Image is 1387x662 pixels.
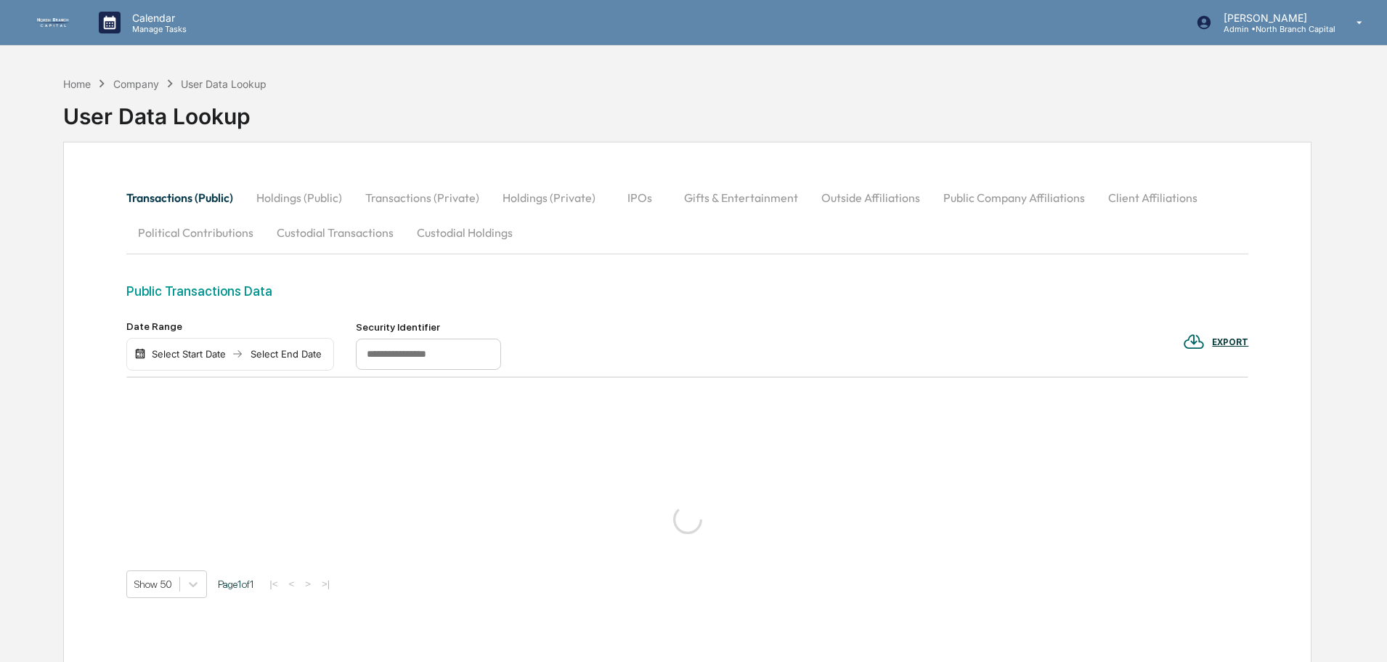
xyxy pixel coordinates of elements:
img: arrow right [232,348,243,360]
div: User Data Lookup [63,92,267,129]
button: >| [317,578,334,590]
button: Holdings (Private) [491,180,607,215]
button: Transactions (Private) [354,180,491,215]
img: EXPORT [1183,331,1205,352]
button: |< [265,578,282,590]
button: Outside Affiliations [810,180,932,215]
button: Custodial Holdings [405,215,524,250]
div: EXPORT [1212,337,1248,347]
div: User Data Lookup [181,78,267,90]
p: Calendar [121,12,194,24]
img: calendar [134,348,146,360]
div: Date Range [126,320,334,332]
p: Admin • North Branch Capital [1212,24,1335,34]
div: Public Transactions Data [126,283,1248,299]
p: [PERSON_NAME] [1212,12,1335,24]
p: Manage Tasks [121,24,194,34]
div: secondary tabs example [126,180,1248,250]
span: Page 1 of 1 [218,578,254,590]
button: Gifts & Entertainment [672,180,810,215]
button: IPOs [607,180,672,215]
div: Select End Date [246,348,326,360]
button: > [301,578,315,590]
img: logo [35,18,70,26]
button: Custodial Transactions [265,215,405,250]
div: Company [113,78,159,90]
button: Holdings (Public) [245,180,354,215]
button: Public Company Affiliations [932,180,1097,215]
button: Political Contributions [126,215,265,250]
button: Transactions (Public) [126,180,245,215]
div: Select Start Date [149,348,229,360]
button: Client Affiliations [1097,180,1209,215]
button: < [284,578,298,590]
div: Home [63,78,91,90]
div: Security Identifier [356,321,501,333]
